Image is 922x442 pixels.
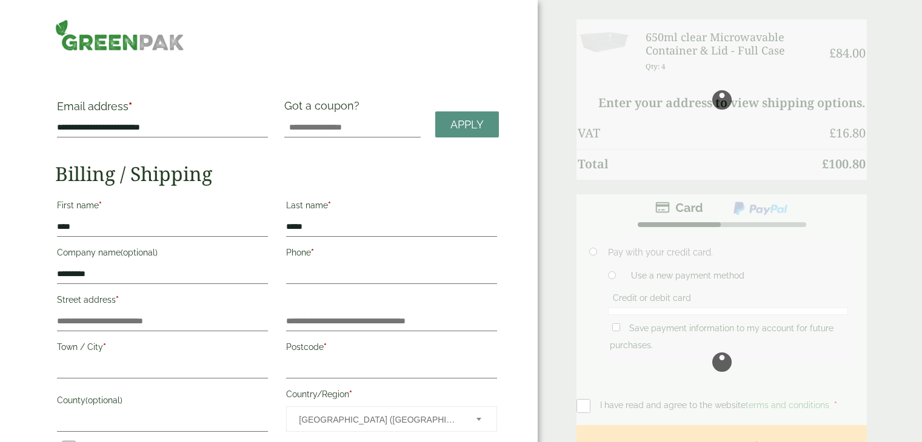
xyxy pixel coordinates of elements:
[85,395,122,405] span: (optional)
[299,407,460,432] span: United Kingdom (UK)
[129,100,132,113] abbr: required
[55,162,499,185] h2: Billing / Shipping
[55,19,184,51] img: GreenPak Supplies
[57,338,268,359] label: Town / City
[328,200,331,210] abbr: required
[286,386,497,406] label: Country/Region
[286,406,497,432] span: Country/Region
[57,392,268,412] label: County
[284,99,364,118] label: Got a coupon?
[286,197,497,217] label: Last name
[349,389,352,399] abbr: required
[99,200,102,210] abbr: required
[324,342,327,352] abbr: required
[57,101,268,118] label: Email address
[103,342,106,352] abbr: required
[311,248,314,257] abbr: required
[286,338,497,359] label: Postcode
[57,197,268,217] label: First name
[435,111,499,137] a: Apply
[57,291,268,312] label: Street address
[286,244,497,265] label: Phone
[450,118,484,131] span: Apply
[121,248,158,257] span: (optional)
[116,295,119,305] abbr: required
[57,244,268,265] label: Company name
